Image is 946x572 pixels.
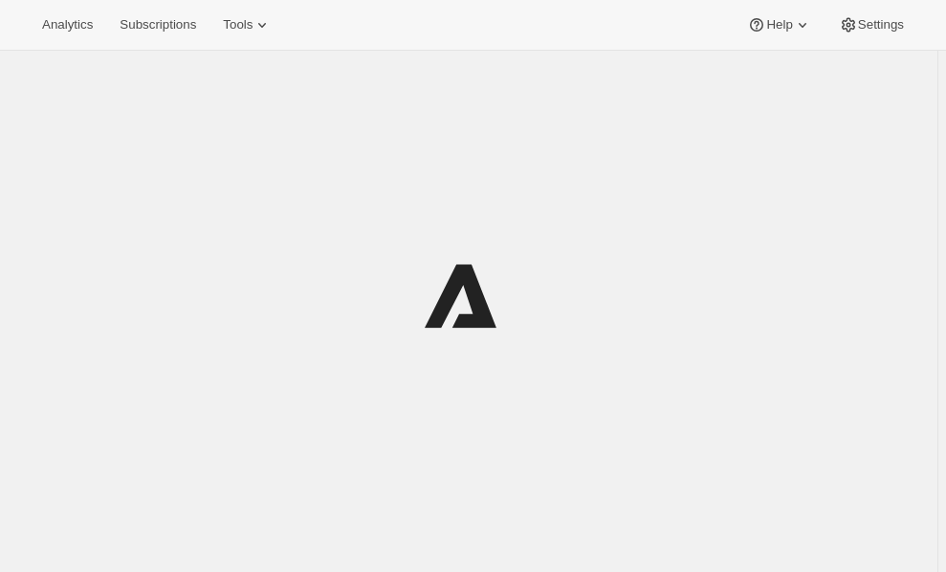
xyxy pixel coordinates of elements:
[108,11,208,38] button: Subscriptions
[223,17,253,33] span: Tools
[120,17,196,33] span: Subscriptions
[42,17,93,33] span: Analytics
[858,17,904,33] span: Settings
[766,17,792,33] span: Help
[31,11,104,38] button: Analytics
[736,11,823,38] button: Help
[827,11,915,38] button: Settings
[211,11,283,38] button: Tools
